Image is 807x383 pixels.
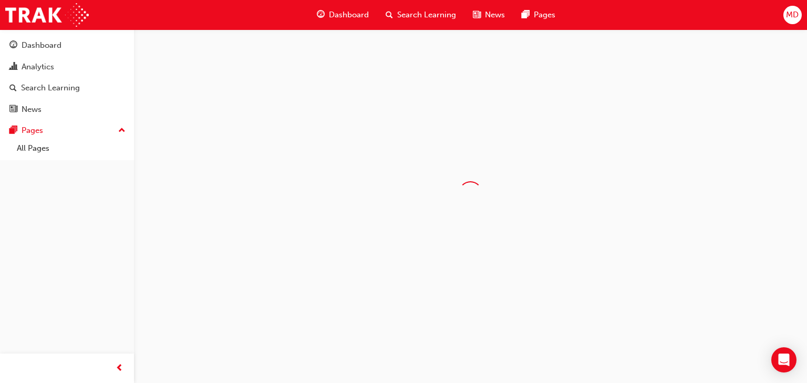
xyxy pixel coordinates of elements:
img: Trak [5,3,89,27]
div: Analytics [22,61,54,73]
a: All Pages [13,140,130,157]
a: Search Learning [4,78,130,98]
button: Pages [4,121,130,140]
span: up-icon [118,124,126,138]
span: Pages [534,9,555,21]
span: pages-icon [522,8,530,22]
span: guage-icon [9,41,17,50]
button: MD [783,6,802,24]
div: News [22,103,42,116]
a: search-iconSearch Learning [377,4,464,26]
span: chart-icon [9,63,17,72]
div: Search Learning [21,82,80,94]
a: guage-iconDashboard [308,4,377,26]
a: Dashboard [4,36,130,55]
span: prev-icon [116,362,123,375]
a: Analytics [4,57,130,77]
a: news-iconNews [464,4,513,26]
span: pages-icon [9,126,17,136]
span: News [485,9,505,21]
button: DashboardAnalyticsSearch LearningNews [4,34,130,121]
a: pages-iconPages [513,4,564,26]
div: Dashboard [22,39,61,51]
a: News [4,100,130,119]
div: Open Intercom Messenger [771,347,796,372]
div: Pages [22,125,43,137]
span: search-icon [386,8,393,22]
span: Search Learning [397,9,456,21]
span: Dashboard [329,9,369,21]
span: news-icon [473,8,481,22]
span: guage-icon [317,8,325,22]
span: search-icon [9,84,17,93]
span: MD [786,9,799,21]
span: news-icon [9,105,17,115]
